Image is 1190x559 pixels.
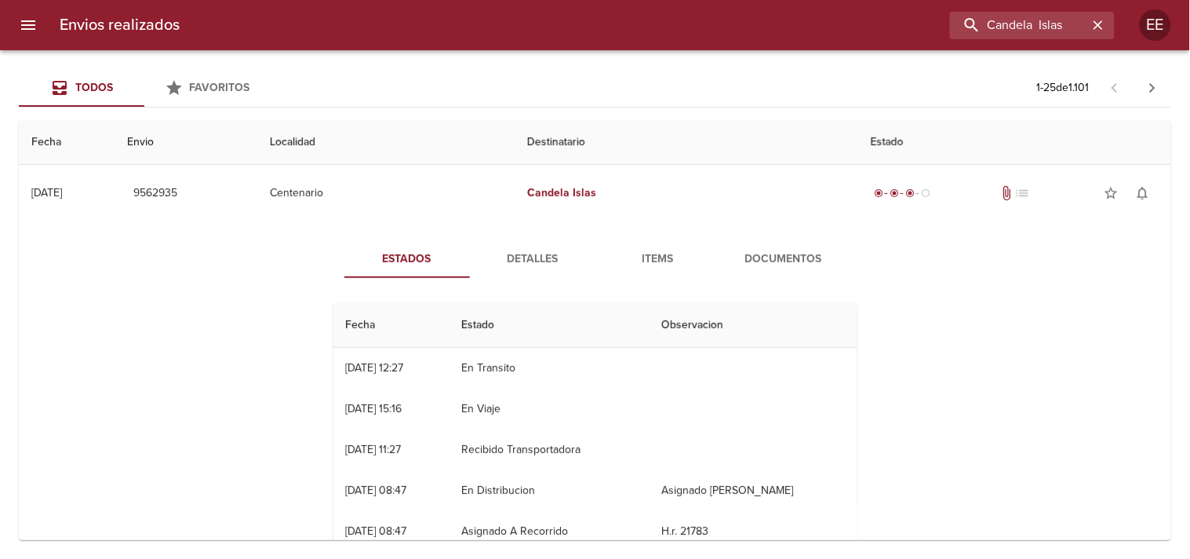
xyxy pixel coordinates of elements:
span: No tiene pedido asociado [1015,185,1031,201]
td: En Viaje [449,389,649,429]
span: Favoritos [190,81,250,94]
em: Islas [573,186,596,199]
h6: Envios realizados [60,13,180,38]
th: Observacion [649,303,857,348]
td: Asignado [PERSON_NAME] [649,470,857,511]
td: En Transito [449,348,649,389]
span: radio_button_unchecked [921,188,930,198]
th: Localidad [257,120,515,165]
div: [DATE] 08:47 [346,484,407,497]
button: Agregar a favoritos [1096,177,1127,209]
button: Activar notificaciones [1127,177,1159,209]
span: Items [605,250,711,269]
th: Estado [858,120,1171,165]
div: EE [1140,9,1171,41]
span: radio_button_checked [890,188,899,198]
span: star_border [1104,185,1119,201]
th: Envio [115,120,257,165]
span: notifications_none [1135,185,1151,201]
span: Pagina anterior [1096,79,1134,95]
span: radio_button_checked [905,188,915,198]
p: 1 - 25 de 1.101 [1037,80,1090,96]
td: Centenario [257,165,515,221]
button: menu [9,6,47,44]
div: [DATE] 11:27 [346,443,402,456]
th: Fecha [333,303,449,348]
th: Fecha [19,120,115,165]
div: [DATE] 15:16 [346,402,402,415]
span: Todos [75,81,113,94]
div: [DATE] [31,186,62,199]
span: Detalles [479,250,586,269]
button: 9562935 [127,179,184,208]
span: Tiene documentos adjuntos [999,185,1015,201]
input: buscar [950,12,1088,39]
td: En Distribucion [449,470,649,511]
div: En viaje [871,185,933,201]
th: Destinatario [515,120,858,165]
td: Asignado A Recorrido [449,511,649,552]
div: Abrir información de usuario [1140,9,1171,41]
span: Pagina siguiente [1134,69,1171,107]
div: Tabs detalle de guia [344,240,846,278]
span: Estados [354,250,460,269]
div: Tabs Envios [19,69,270,107]
div: [DATE] 12:27 [346,361,404,374]
em: Candela [527,186,570,199]
span: 9562935 [133,184,177,203]
span: radio_button_checked [874,188,883,198]
td: H.r. 21783 [649,511,857,552]
span: Documentos [730,250,837,269]
td: Recibido Transportadora [449,429,649,470]
div: [DATE] 08:47 [346,524,407,538]
th: Estado [449,303,649,348]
